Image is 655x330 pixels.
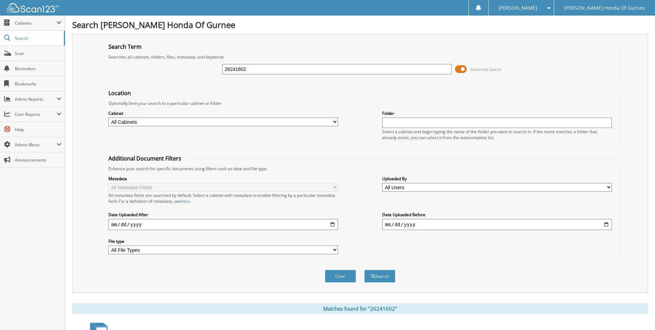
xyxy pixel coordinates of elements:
span: Search [15,35,60,41]
span: [PERSON_NAME] [499,6,537,10]
div: All metadata fields are searched by default. Select a cabinet with metadata to enable filtering b... [108,192,338,204]
label: Uploaded By [382,176,612,182]
span: Advanced Search [471,67,501,72]
div: Matches found for "26241602" [72,303,648,314]
div: Optionally limit your search to a particular cabinet or folder [105,100,615,106]
div: Select a cabinet and begin typing the name of the folder you want to search in. If the name match... [382,129,612,140]
span: [PERSON_NAME] Honda Of Gurnee [564,6,645,10]
span: Admin Menu [15,142,57,148]
button: Search [364,270,395,283]
input: start [108,219,338,230]
label: Date Uploaded After [108,212,338,218]
span: Help [15,127,61,132]
label: Folder [382,110,612,116]
button: Clear [325,270,356,283]
label: File type [108,238,338,244]
span: Announcements [15,157,61,163]
span: Admin Reports [15,96,57,102]
label: Cabinet [108,110,338,116]
a: here [181,198,190,204]
label: Metadata [108,176,338,182]
span: Cabinets [15,20,57,26]
div: Enhance your search for specific documents using filters such as date and file type. [105,166,615,172]
legend: Location [105,89,134,97]
img: scan123-logo-white.svg [7,3,59,12]
div: Searches all cabinets, folders, files, metadata, and keywords [105,54,615,60]
legend: Search Term [105,43,145,51]
span: Scan [15,51,61,56]
span: Bookmarks [15,81,61,87]
legend: Additional Document Filters [105,155,185,162]
span: User Reports [15,111,57,117]
span: Reminders [15,66,61,72]
h1: Search [PERSON_NAME] Honda Of Gurnee [72,19,648,30]
input: end [382,219,612,230]
label: Date Uploaded Before [382,212,612,218]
